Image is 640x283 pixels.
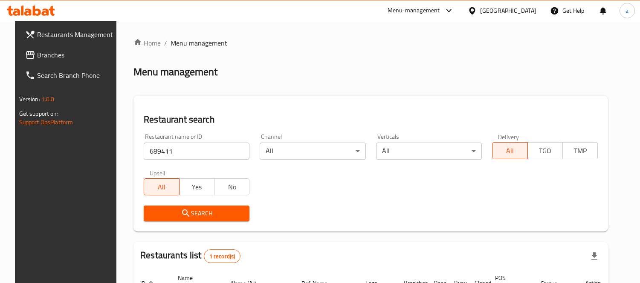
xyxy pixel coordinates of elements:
h2: Restaurants list [140,249,240,263]
span: Search [151,208,243,219]
div: Export file [584,246,605,266]
span: Menu management [171,38,227,48]
button: All [144,178,179,195]
button: All [492,142,527,159]
div: All [260,143,365,160]
span: Restaurants Management [37,29,115,40]
span: All [496,145,524,157]
div: Menu-management [388,6,440,16]
div: [GEOGRAPHIC_DATA] [480,6,536,15]
span: Yes [183,181,211,193]
div: All [376,143,482,160]
h2: Restaurant search [144,113,598,126]
span: Search Branch Phone [37,70,115,80]
label: Upsell [150,170,165,176]
a: Restaurants Management [18,24,122,45]
button: Yes [179,178,214,195]
div: Total records count [204,249,241,263]
a: Branches [18,45,122,65]
button: TMP [562,142,598,159]
span: Get support on: [19,108,58,119]
h2: Menu management [133,65,217,79]
nav: breadcrumb [133,38,608,48]
button: No [214,178,249,195]
span: a [626,6,628,15]
span: 1.0.0 [41,94,55,105]
span: TGO [531,145,559,157]
a: Search Branch Phone [18,65,122,86]
span: TMP [566,145,594,157]
button: Search [144,206,249,221]
button: TGO [527,142,563,159]
span: All [148,181,176,193]
span: Branches [37,50,115,60]
input: Search for restaurant name or ID.. [144,143,249,160]
li: / [164,38,167,48]
span: Version: [19,94,40,105]
span: No [218,181,246,193]
a: Support.OpsPlatform [19,117,73,128]
label: Delivery [498,134,519,140]
span: 1 record(s) [204,252,240,260]
a: Home [133,38,161,48]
